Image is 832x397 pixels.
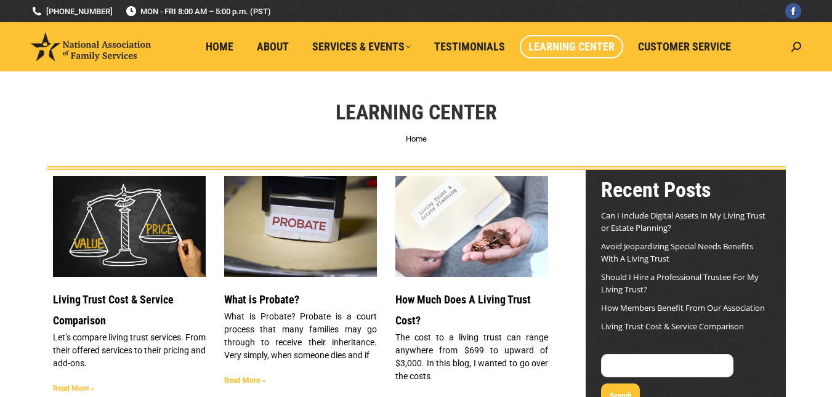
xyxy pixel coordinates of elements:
a: Can I Include Digital Assets In My Living Trust or Estate Planning? [601,210,765,233]
span: Testimonials [434,40,505,54]
a: Facebook page opens in new window [785,3,801,19]
a: Testimonials [426,35,514,58]
a: What is Probate? [224,176,377,277]
span: Home [206,40,233,54]
h1: Learning Center [336,98,497,126]
a: Avoid Jeopardizing Special Needs Benefits With A Living Trust [601,241,753,264]
span: Learning Center [528,40,615,54]
a: Should I Hire a Professional Trustee For My Living Trust? [601,271,759,295]
a: Living Trust Cost & Service Comparison [53,293,174,327]
a: Learning Center [520,35,623,58]
a: How Much Does A Living Trust Cost? [395,293,531,327]
p: The cost to a living trust can range anywhere from $699 to upward of $3,000. In this blog, I want... [395,331,548,383]
a: What is Probate? [224,293,299,306]
a: Living Trust Cost & Service Comparison [601,321,744,332]
a: Living Trust Service and Price Comparison Blog Image [53,176,206,277]
span: MON - FRI 8:00 AM – 5:00 p.m. (PST) [125,6,271,17]
img: What is Probate? [223,175,378,278]
a: Home [406,134,427,143]
p: What is Probate? Probate is a court process that many families may go through to receive their in... [224,310,377,362]
a: Living Trust Cost [395,176,548,277]
img: Living Trust Service and Price Comparison Blog Image [52,175,206,278]
a: Home [197,35,242,58]
h2: Recent Posts [601,176,770,203]
a: Customer Service [629,35,740,58]
img: National Association of Family Services [31,33,151,61]
span: About [257,40,289,54]
a: How Members Benefit From Our Association [601,302,765,313]
img: Living Trust Cost [395,168,549,285]
span: Services & Events [312,40,411,54]
a: About [248,35,297,58]
p: Let’s compare living trust services. From their offered services to their pricing and add-ons. [53,331,206,370]
a: Read more about What is Probate? [224,376,265,385]
a: Read more about Living Trust Cost & Service Comparison [53,384,94,393]
a: [PHONE_NUMBER] [31,6,113,17]
span: Customer Service [638,40,731,54]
